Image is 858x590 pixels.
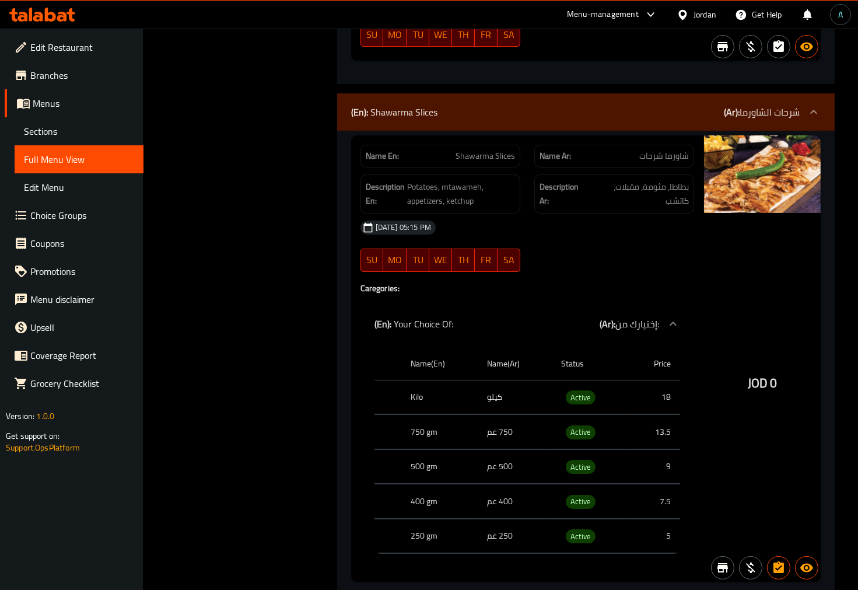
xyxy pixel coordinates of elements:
button: FR [475,23,498,47]
span: Active [566,391,596,404]
span: Potatoes, mtawameh, appetizers, ketchup [407,180,515,208]
div: Active [566,529,596,543]
span: TU [411,252,425,268]
span: FR [479,252,493,268]
div: Menu-management [567,8,639,22]
span: Choice Groups [30,208,134,222]
strong: Name En: [366,150,399,162]
a: Branches [5,61,143,89]
div: Active [566,425,596,439]
p: شرحات الشاورما [724,105,800,119]
span: TU [411,26,425,43]
span: JOD [748,372,768,395]
div: Active [566,390,596,404]
button: Available [795,556,818,579]
button: SA [498,23,520,47]
span: WE [434,26,447,43]
span: [DATE] 05:15 PM [371,222,436,233]
button: WE [429,249,452,272]
span: Edit Restaurant [30,40,134,54]
strong: Description En: [366,180,405,208]
span: 1.0.0 [36,409,54,424]
th: Name(Ar) [478,347,552,380]
a: Support.OpsPlatform [6,440,80,455]
span: FR [479,26,493,43]
span: TH [457,26,470,43]
td: 7.5 [629,484,680,519]
span: Get support on: [6,428,59,444]
span: SU [366,26,379,43]
button: Has choices [767,556,790,579]
a: Grocery Checklist [5,369,143,397]
a: Full Menu View [15,145,143,173]
button: MO [383,23,407,47]
th: 500 gm [401,449,478,484]
a: Edit Menu [15,173,143,201]
strong: Description Ar: [540,180,589,208]
span: 0 [770,372,777,395]
th: 400 gm [401,484,478,519]
th: 250 gm [401,519,478,553]
button: SU [360,249,384,272]
span: MO [388,252,402,268]
b: (En): [351,103,368,121]
span: Menu disclaimer [30,292,134,306]
button: TH [452,249,475,272]
a: Coverage Report [5,341,143,369]
span: WE [434,252,447,268]
span: Branches [30,68,134,82]
strong: Name Ar: [540,150,571,162]
div: Active [566,495,596,509]
span: Promotions [30,264,134,278]
span: بطاطا، مثومة، مقبلات، كاتشب [591,180,689,208]
span: TH [457,252,470,268]
p: Shawarma Slices [351,105,437,119]
button: MO [383,249,407,272]
span: Shawarma Slices [456,150,515,162]
span: SA [502,252,516,268]
img: %D8%B4%D8%A7%D9%88%D8%B1%D9%85%D8%A7_%D8%B4%D8%B1%D8%AD%D8%A7%D8%AA638953744928097549.jpg [704,135,821,213]
button: SA [498,249,520,272]
td: 250 غم [478,519,552,553]
b: (Ar): [724,103,740,121]
th: Price [629,347,680,380]
span: SU [366,252,379,268]
button: FR [475,249,498,272]
td: 9 [629,449,680,484]
div: Active [566,460,596,474]
a: Menus [5,89,143,117]
td: 13.5 [629,415,680,449]
button: Available [795,35,818,58]
a: Sections [15,117,143,145]
span: Active [566,495,596,508]
div: Jordan [694,8,716,21]
button: TH [452,23,475,47]
span: Full Menu View [24,152,134,166]
th: 750 gm [401,415,478,449]
button: Purchased item [739,556,762,579]
button: WE [429,23,452,47]
th: Kilo [401,380,478,414]
span: Menus [33,96,134,110]
span: Coupons [30,236,134,250]
th: Name(En) [401,347,478,380]
td: كيلو [478,380,552,414]
p: Your Choice Of: [374,317,453,331]
span: MO [388,26,402,43]
button: TU [407,249,429,272]
span: Version: [6,409,34,424]
a: Coupons [5,229,143,257]
td: 750 غم [478,415,552,449]
h4: Caregories: [360,282,694,294]
b: (Ar): [600,315,615,333]
span: شاورما شرحات [639,150,689,162]
b: (En): [374,315,391,333]
button: SU [360,23,384,47]
td: 500 غم [478,449,552,484]
span: إختيارك من: [615,315,659,333]
span: A [838,8,843,21]
td: 400 غم [478,484,552,519]
span: Upsell [30,320,134,334]
span: Sections [24,124,134,138]
span: Active [566,530,596,543]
